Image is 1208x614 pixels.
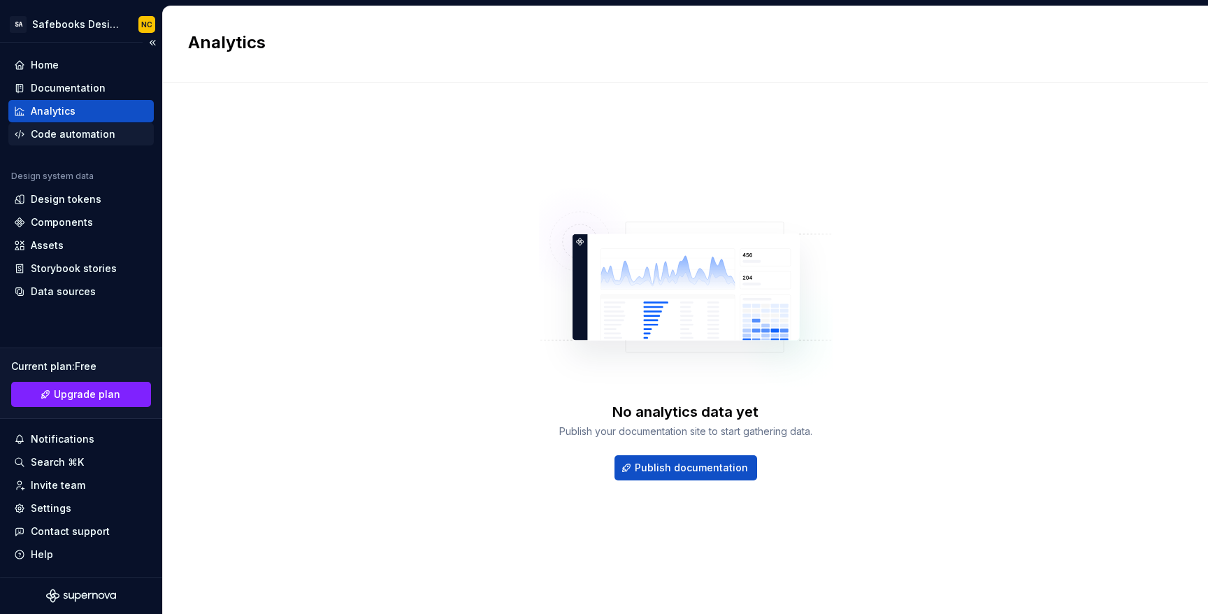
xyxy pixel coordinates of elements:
div: Analytics [31,104,75,118]
a: Design tokens [8,188,154,210]
a: Upgrade plan [11,382,151,407]
a: Assets [8,234,154,257]
button: Collapse sidebar [143,33,162,52]
div: Notifications [31,432,94,446]
button: Notifications [8,428,154,450]
button: Contact support [8,520,154,543]
a: Code automation [8,123,154,145]
div: Current plan : Free [11,359,151,373]
div: Publish your documentation site to start gathering data. [559,424,812,438]
button: Search ⌘K [8,451,154,473]
button: SASafebooks Design SystemNC [3,9,159,39]
a: Data sources [8,280,154,303]
button: Publish documentation [614,455,757,480]
a: Home [8,54,154,76]
div: Search ⌘K [31,455,84,469]
div: Contact support [31,524,110,538]
div: Documentation [31,81,106,95]
a: Documentation [8,77,154,99]
div: Components [31,215,93,229]
a: Invite team [8,474,154,497]
a: Storybook stories [8,257,154,280]
a: Analytics [8,100,154,122]
a: Settings [8,497,154,520]
div: No analytics data yet [612,402,758,422]
span: Publish documentation [635,461,748,475]
div: Home [31,58,59,72]
span: Upgrade plan [54,387,120,401]
div: Safebooks Design System [32,17,122,31]
div: SA [10,16,27,33]
div: NC [141,19,152,30]
div: Data sources [31,285,96,299]
h2: Analytics [188,31,1166,54]
div: Invite team [31,478,85,492]
div: Settings [31,501,71,515]
button: Help [8,543,154,566]
a: Components [8,211,154,234]
div: Help [31,548,53,562]
div: Storybook stories [31,262,117,276]
div: Design system data [11,171,94,182]
div: Design tokens [31,192,101,206]
div: Assets [31,238,64,252]
div: Code automation [31,127,115,141]
svg: Supernova Logo [46,589,116,603]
